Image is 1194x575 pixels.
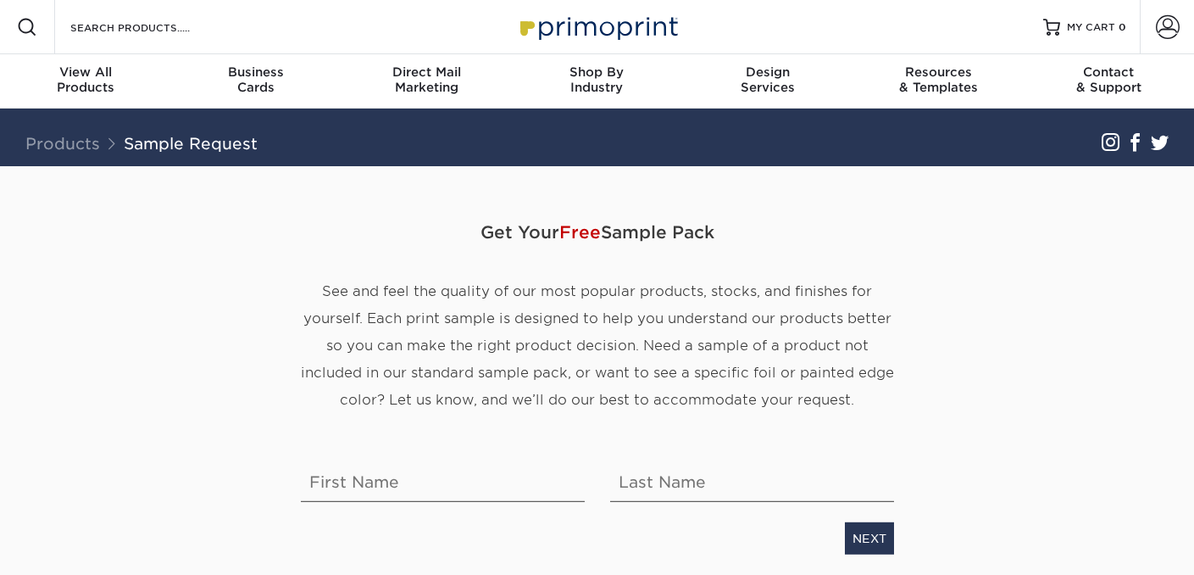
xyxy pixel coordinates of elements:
[682,64,852,80] span: Design
[170,64,341,80] span: Business
[852,64,1023,95] div: & Templates
[170,64,341,95] div: Cards
[301,206,894,257] span: Get Your Sample Pack
[559,221,601,242] span: Free
[301,282,894,407] span: See and feel the quality of our most popular products, stocks, and finishes for yourself. Each pr...
[682,64,852,95] div: Services
[513,8,682,45] img: Primoprint
[512,64,682,95] div: Industry
[1024,64,1194,95] div: & Support
[342,64,512,80] span: Direct Mail
[1024,54,1194,109] a: Contact& Support
[852,64,1023,80] span: Resources
[852,54,1023,109] a: Resources& Templates
[682,54,852,109] a: DesignServices
[845,522,894,554] a: NEXT
[342,54,512,109] a: Direct MailMarketing
[69,17,234,37] input: SEARCH PRODUCTS.....
[25,134,100,153] a: Products
[1024,64,1194,80] span: Contact
[342,64,512,95] div: Marketing
[512,54,682,109] a: Shop ByIndustry
[1067,20,1115,35] span: MY CART
[1119,21,1126,33] span: 0
[170,54,341,109] a: BusinessCards
[124,134,258,153] a: Sample Request
[512,64,682,80] span: Shop By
